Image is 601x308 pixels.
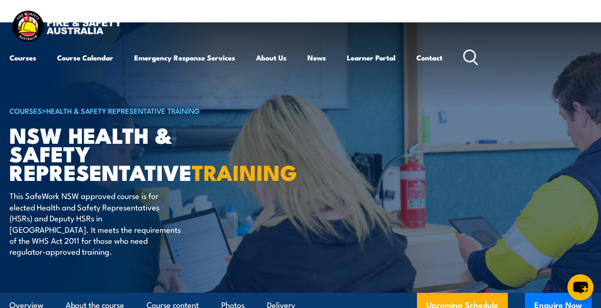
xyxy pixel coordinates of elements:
a: Health & Safety Representative Training [46,105,200,116]
a: About Us [256,46,286,69]
strong: TRAINING [192,155,297,188]
a: Learner Portal [347,46,395,69]
a: Emergency Response Services [134,46,235,69]
a: COURSES [10,105,42,116]
a: Contact [416,46,443,69]
a: Courses [10,46,36,69]
a: News [307,46,326,69]
a: Course Calendar [57,46,113,69]
h1: NSW Health & Safety Representative [10,125,245,181]
p: This SafeWork NSW approved course is for elected Health and Safety Representatives (HSRs) and Dep... [10,190,183,257]
h6: > [10,105,245,116]
button: chat-button [567,274,593,300]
